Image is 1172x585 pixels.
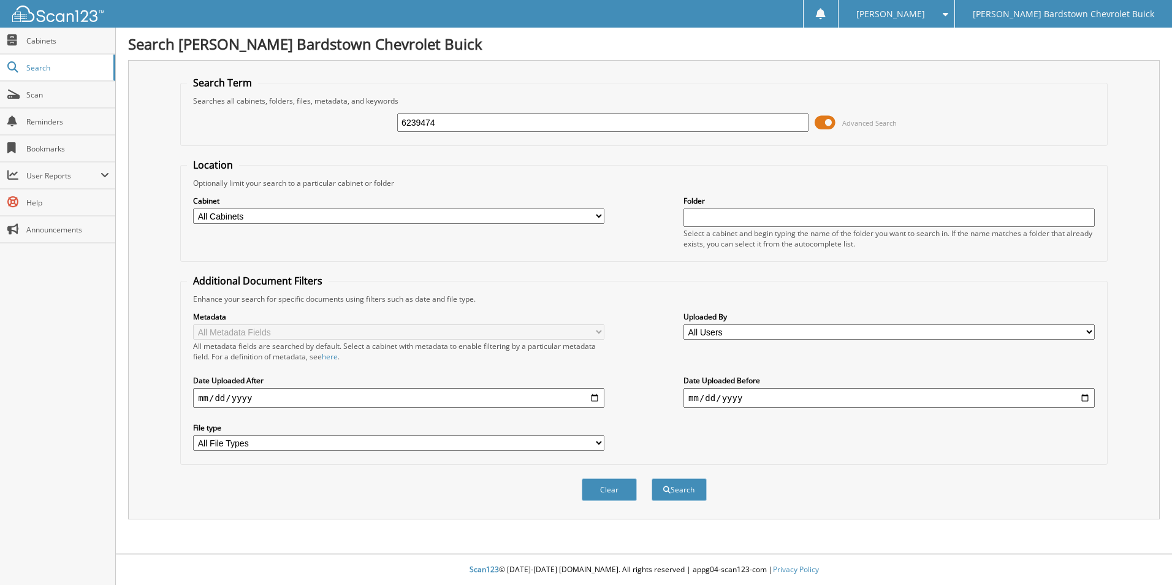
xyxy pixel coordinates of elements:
[26,143,109,154] span: Bookmarks
[652,478,707,501] button: Search
[582,478,637,501] button: Clear
[193,196,604,206] label: Cabinet
[26,117,109,127] span: Reminders
[842,118,897,128] span: Advanced Search
[193,422,604,433] label: File type
[187,294,1101,304] div: Enhance your search for specific documents using filters such as date and file type.
[26,36,109,46] span: Cabinets
[683,375,1095,386] label: Date Uploaded Before
[193,375,604,386] label: Date Uploaded After
[683,388,1095,408] input: end
[187,76,258,90] legend: Search Term
[26,63,107,73] span: Search
[773,564,819,575] a: Privacy Policy
[187,274,329,288] legend: Additional Document Filters
[26,170,101,181] span: User Reports
[683,228,1095,249] div: Select a cabinet and begin typing the name of the folder you want to search in. If the name match...
[128,34,1160,54] h1: Search [PERSON_NAME] Bardstown Chevrolet Buick
[683,196,1095,206] label: Folder
[187,158,239,172] legend: Location
[973,10,1154,18] span: [PERSON_NAME] Bardstown Chevrolet Buick
[26,197,109,208] span: Help
[26,224,109,235] span: Announcements
[1111,526,1172,585] iframe: Chat Widget
[187,178,1101,188] div: Optionally limit your search to a particular cabinet or folder
[322,351,338,362] a: here
[193,312,604,322] label: Metadata
[683,312,1095,322] label: Uploaded By
[193,341,604,362] div: All metadata fields are searched by default. Select a cabinet with metadata to enable filtering b...
[187,96,1101,106] div: Searches all cabinets, folders, files, metadata, and keywords
[856,10,925,18] span: [PERSON_NAME]
[26,90,109,100] span: Scan
[116,555,1172,585] div: © [DATE]-[DATE] [DOMAIN_NAME]. All rights reserved | appg04-scan123-com |
[470,564,499,575] span: Scan123
[12,6,104,22] img: scan123-logo-white.svg
[193,388,604,408] input: start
